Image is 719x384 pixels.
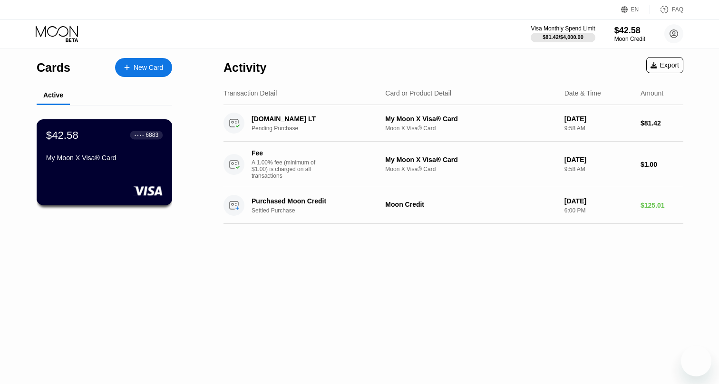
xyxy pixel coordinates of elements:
[564,156,633,163] div: [DATE]
[650,5,683,14] div: FAQ
[564,115,633,123] div: [DATE]
[46,129,78,141] div: $42.58
[543,34,583,40] div: $81.42 / $4,000.00
[564,207,633,214] div: 6:00 PM
[223,61,266,75] div: Activity
[134,64,163,72] div: New Card
[564,89,601,97] div: Date & Time
[641,89,663,97] div: Amount
[531,25,595,32] div: Visa Monthly Spend Limit
[223,187,683,224] div: Purchased Moon CreditSettled PurchaseMoon Credit[DATE]6:00 PM$125.01
[146,132,158,138] div: 6883
[223,89,277,97] div: Transaction Detail
[531,25,595,42] div: Visa Monthly Spend Limit$81.42/$4,000.00
[252,115,380,123] div: [DOMAIN_NAME] LT
[43,91,63,99] div: Active
[37,120,172,205] div: $42.58● ● ● ●6883My Moon X Visa® Card
[115,58,172,77] div: New Card
[564,197,633,205] div: [DATE]
[252,149,318,157] div: Fee
[646,57,683,73] div: Export
[223,105,683,142] div: [DOMAIN_NAME] LTPending PurchaseMy Moon X Visa® CardMoon X Visa® Card[DATE]9:58 AM$81.42
[252,159,323,179] div: A 1.00% fee (minimum of $1.00) is charged on all transactions
[385,166,556,173] div: Moon X Visa® Card
[46,154,163,162] div: My Moon X Visa® Card
[385,89,451,97] div: Card or Product Detail
[252,197,380,205] div: Purchased Moon Credit
[252,125,390,132] div: Pending Purchase
[564,166,633,173] div: 9:58 AM
[385,125,556,132] div: Moon X Visa® Card
[564,125,633,132] div: 9:58 AM
[681,346,711,376] iframe: Кнопка, открывающая окно обмена сообщениями; идет разговор
[614,26,645,36] div: $42.58
[614,26,645,42] div: $42.58Moon Credit
[252,207,390,214] div: Settled Purchase
[651,61,679,69] div: Export
[385,115,556,123] div: My Moon X Visa® Card
[37,61,70,75] div: Cards
[631,6,639,13] div: EN
[641,202,683,209] div: $125.01
[641,161,683,168] div: $1.00
[672,6,683,13] div: FAQ
[641,119,683,127] div: $81.42
[135,134,144,136] div: ● ● ● ●
[621,5,650,14] div: EN
[614,36,645,42] div: Moon Credit
[385,201,556,208] div: Moon Credit
[385,156,556,163] div: My Moon X Visa® Card
[223,142,683,187] div: FeeA 1.00% fee (minimum of $1.00) is charged on all transactionsMy Moon X Visa® CardMoon X Visa® ...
